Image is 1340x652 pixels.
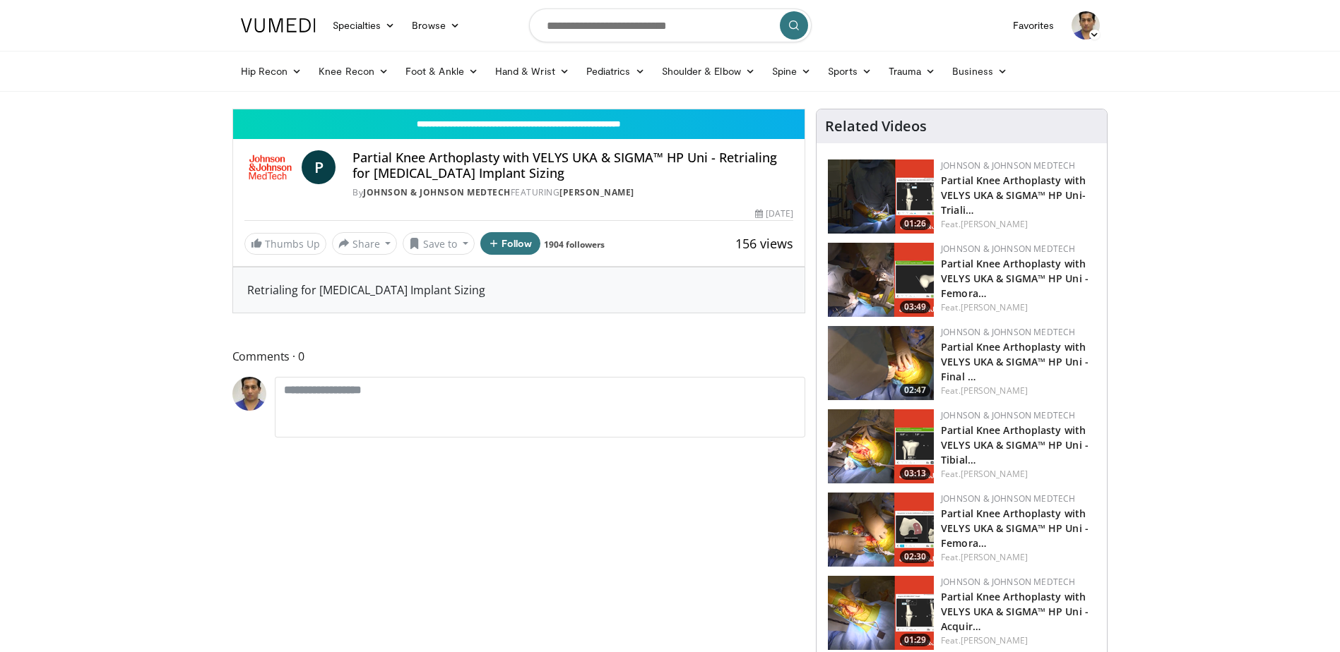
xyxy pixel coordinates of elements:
[961,468,1028,480] a: [PERSON_NAME]
[653,57,764,85] a: Shoulder & Elbow
[944,57,1016,85] a: Business
[735,235,793,252] span: 156 views
[941,551,1096,564] div: Feat.
[900,301,930,313] span: 03:49
[961,385,1028,397] a: [PERSON_NAME]
[828,326,934,400] a: 02:47
[324,11,404,40] a: Specialties
[941,409,1075,421] a: Johnson & Johnson MedTech
[941,174,1086,217] a: Partial Knee Arthoplasty with VELYS UKA & SIGMA™ HP Uni- Triali…
[828,493,934,567] a: 02:30
[544,239,605,250] a: 1904 followers
[941,159,1075,171] a: Johnson & Johnson MedTech
[941,493,1075,505] a: Johnson & Johnson MedTech
[828,326,934,400] img: 2dac1888-fcb6-4628-a152-be974a3fbb82.png.150x105_q85_crop-smart_upscale.png
[828,159,934,234] img: 54517014-b7e0-49d7-8366-be4d35b6cc59.png.150x105_q85_crop-smart_upscale.png
[487,57,578,85] a: Hand & Wrist
[819,57,880,85] a: Sports
[941,468,1096,481] div: Feat.
[900,634,930,646] span: 01:29
[828,409,934,483] img: fca33e5d-2676-4c0d-8432-0e27cf4af401.png.150x105_q85_crop-smart_upscale.png
[241,18,316,32] img: VuMedi Logo
[961,551,1028,563] a: [PERSON_NAME]
[363,186,511,198] a: Johnson & Johnson MedTech
[900,550,930,563] span: 02:30
[941,340,1089,383] a: Partial Knee Arthoplasty with VELYS UKA & SIGMA™ HP Uni - Final …
[233,267,805,313] div: Retrialing for [MEDICAL_DATA] Implant Sizing
[961,218,1028,230] a: [PERSON_NAME]
[764,57,819,85] a: Spine
[941,385,1096,397] div: Feat.
[1072,11,1100,40] img: Avatar
[529,8,812,42] input: Search topics, interventions
[941,243,1075,255] a: Johnson & Johnson MedTech
[828,493,934,567] img: 27e23ca4-618a-4dda-a54e-349283c0b62a.png.150x105_q85_crop-smart_upscale.png
[941,590,1089,633] a: Partial Knee Arthoplasty with VELYS UKA & SIGMA™ HP Uni - Acquir…
[961,301,1028,313] a: [PERSON_NAME]
[941,423,1089,466] a: Partial Knee Arthoplasty with VELYS UKA & SIGMA™ HP Uni - Tibial…
[755,207,793,220] div: [DATE]
[828,243,934,317] a: 03:49
[244,150,297,184] img: Johnson & Johnson MedTech
[828,576,934,650] img: dd3a4334-c556-4f04-972a-bd0a847124c3.png.150x105_q85_crop-smart_upscale.png
[232,377,266,411] img: Avatar
[941,326,1075,338] a: Johnson & Johnson MedTech
[352,150,793,181] h4: Partial Knee Arthoplasty with VELYS UKA & SIGMA™ HP Uni - Retrialing for [MEDICAL_DATA] Implant S...
[578,57,653,85] a: Pediatrics
[828,243,934,317] img: 13513cbe-2183-4149-ad2a-2a4ce2ec625a.png.150x105_q85_crop-smart_upscale.png
[403,232,475,255] button: Save to
[332,232,398,255] button: Share
[900,217,930,230] span: 01:26
[941,257,1089,300] a: Partial Knee Arthoplasty with VELYS UKA & SIGMA™ HP Uni - Femora…
[310,57,397,85] a: Knee Recon
[232,57,311,85] a: Hip Recon
[559,186,634,198] a: [PERSON_NAME]
[900,467,930,480] span: 03:13
[828,159,934,234] a: 01:26
[825,118,927,135] h4: Related Videos
[244,233,326,255] a: Thumbs Up
[397,57,487,85] a: Foot & Ankle
[941,218,1096,231] div: Feat.
[828,576,934,650] a: 01:29
[961,634,1028,646] a: [PERSON_NAME]
[900,384,930,397] span: 02:47
[352,186,793,199] div: By FEATURING
[941,301,1096,314] div: Feat.
[880,57,944,85] a: Trauma
[941,507,1089,550] a: Partial Knee Arthoplasty with VELYS UKA & SIGMA™ HP Uni - Femora…
[1004,11,1063,40] a: Favorites
[232,347,806,366] span: Comments 0
[403,11,468,40] a: Browse
[480,232,541,255] button: Follow
[302,150,336,184] a: P
[941,576,1075,588] a: Johnson & Johnson MedTech
[941,634,1096,647] div: Feat.
[828,409,934,483] a: 03:13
